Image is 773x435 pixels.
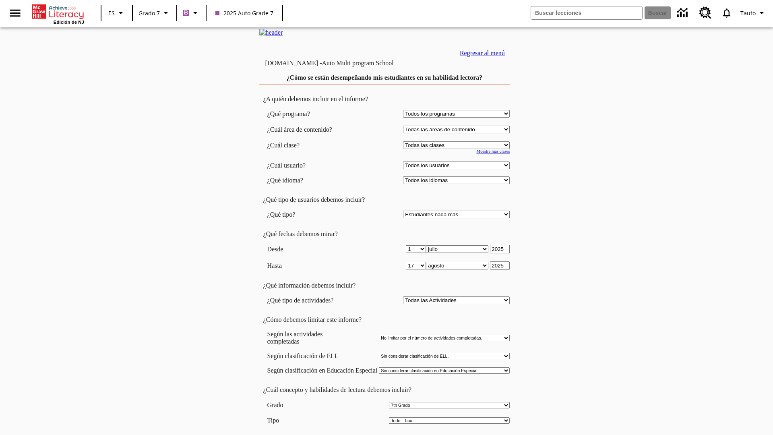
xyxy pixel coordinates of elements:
span: 2025 Auto Grade 7 [215,9,273,17]
span: Edición de NJ [54,20,84,25]
td: Según las actividades completadas [267,331,378,345]
td: ¿Qué información debemos incluir? [259,282,510,289]
span: Grado 7 [138,9,160,17]
td: ¿Cuál concepto y habilidades de lectura debemos incluir? [259,386,510,394]
button: Boost El color de la clase es morado/púrpura. Cambiar el color de la clase. [180,6,203,20]
a: ¿Cómo se están desempeñando mis estudiantes en su habilidad lectora? [287,74,483,81]
button: Perfil/Configuración [737,6,770,20]
a: Centro de recursos, Se abrirá en una pestaña nueva. [694,2,716,24]
td: ¿Cómo debemos limitar este informe? [259,316,510,323]
td: ¿A quién debemos incluir en el informe? [259,95,510,103]
td: ¿Qué programa? [267,110,358,118]
td: ¿Cuál usuario? [267,162,358,169]
td: Desde [267,245,358,253]
nobr: Auto Multi program School [322,60,393,66]
span: B [184,8,188,18]
a: Notificaciones [716,2,737,23]
button: Lenguaje: ES, Selecciona un idioma [104,6,130,20]
td: ¿Qué tipo de usuarios debemos incluir? [259,196,510,203]
td: Hasta [267,261,358,270]
td: [DOMAIN_NAME] - [265,60,413,67]
td: ¿Qué tipo de actividades? [267,296,358,304]
td: Tipo [267,417,289,424]
a: Regresar al menú [460,50,505,56]
td: Grado [267,402,296,409]
td: Según clasificación de ELL [267,352,378,360]
td: ¿Cuál clase? [267,141,358,149]
td: ¿Qué idioma? [267,176,358,184]
span: Tauto [740,9,756,17]
a: Centro de información [672,2,694,24]
button: Abrir el menú lateral [3,1,27,25]
nobr: ¿Cuál área de contenido? [267,126,332,133]
td: ¿Qué fechas debemos mirar? [259,230,510,238]
div: Portada [32,3,84,25]
input: Buscar campo [531,6,642,19]
a: Muestre más clases [476,149,510,153]
img: header [259,29,283,36]
button: Grado: Grado 7, Elige un grado [135,6,174,20]
td: ¿Qué tipo? [267,211,358,218]
td: Según clasificación en Educación Especial [267,367,378,374]
span: ES [108,9,115,17]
